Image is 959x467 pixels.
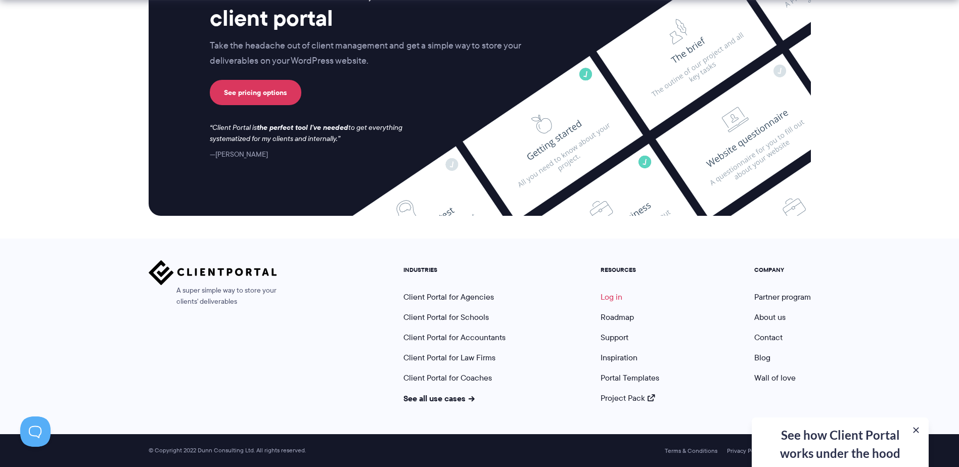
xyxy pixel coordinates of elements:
a: Portal Templates [601,372,659,384]
a: Contact [754,332,783,343]
a: Terms & Conditions [665,447,717,454]
a: Client Portal for Schools [403,311,489,323]
span: A super simple way to store your clients' deliverables [149,285,277,307]
a: Support [601,332,628,343]
cite: [PERSON_NAME] [210,149,268,159]
a: See pricing options [210,80,301,105]
span: © Copyright 2022 Dunn Consulting Ltd. All rights reserved. [144,447,311,454]
strong: the perfect tool I've needed [257,122,348,133]
a: Client Portal for Law Firms [403,352,495,363]
a: See all use cases [403,392,475,404]
a: Client Portal for Agencies [403,291,494,303]
a: Wall of love [754,372,796,384]
a: Partner program [754,291,811,303]
a: Blog [754,352,770,363]
a: Client Portal for Accountants [403,332,506,343]
p: Client Portal is to get everything systematized for my clients and internally. [210,122,416,145]
h5: COMPANY [754,266,811,273]
a: Log in [601,291,622,303]
h5: RESOURCES [601,266,659,273]
a: Privacy Policy [727,447,764,454]
a: About us [754,311,786,323]
a: Inspiration [601,352,637,363]
p: Take the headache out of client management and get a simple way to store your deliverables on you... [210,38,542,69]
h5: INDUSTRIES [403,266,506,273]
a: Roadmap [601,311,634,323]
a: Client Portal for Coaches [403,372,492,384]
iframe: Toggle Customer Support [20,416,51,447]
a: Project Pack [601,392,655,404]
